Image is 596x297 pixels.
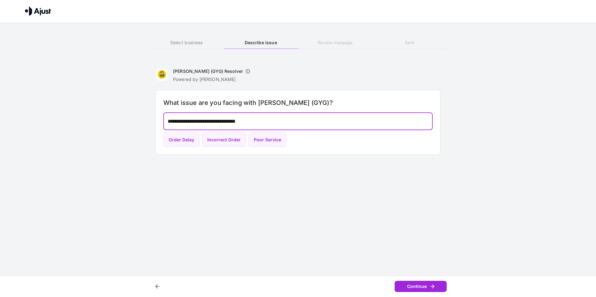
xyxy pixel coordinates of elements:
h6: [PERSON_NAME] (GYG) Resolver [173,68,243,74]
p: Powered by [PERSON_NAME] [173,76,253,82]
button: Incorrect Order [202,133,246,147]
button: Order Delay [163,133,199,147]
h6: Select business [149,39,223,46]
button: Poor Service [248,133,286,147]
h6: Review message [298,39,372,46]
img: Ajust [25,6,51,16]
h6: Describe issue [224,39,298,46]
img: Guzman y Gomez (GYG) [156,68,168,81]
button: Continue [395,281,447,292]
h6: Sent [372,39,447,46]
h6: What issue are you facing with [PERSON_NAME] (GYG)? [163,98,433,108]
